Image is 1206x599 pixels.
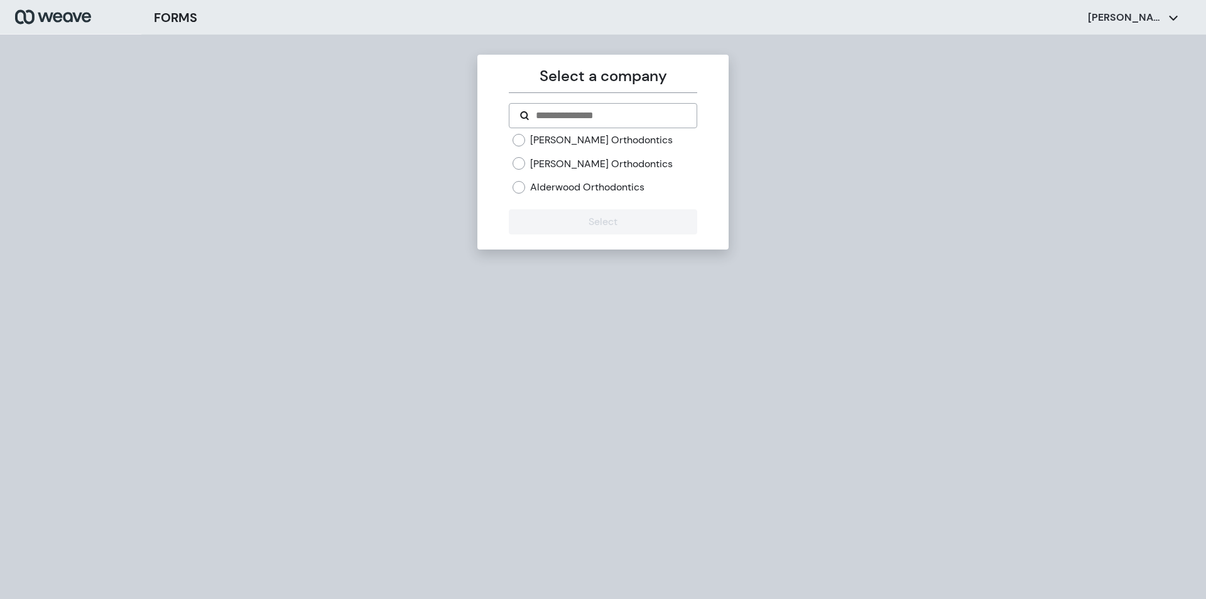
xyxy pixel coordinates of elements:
[530,133,673,147] label: [PERSON_NAME] Orthodontics
[1088,11,1163,25] p: [PERSON_NAME]
[535,108,686,123] input: Search
[530,180,644,194] label: Alderwood Orthodontics
[530,157,673,171] label: [PERSON_NAME] Orthodontics
[154,8,197,27] h3: FORMS
[509,65,697,87] p: Select a company
[509,209,697,234] button: Select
